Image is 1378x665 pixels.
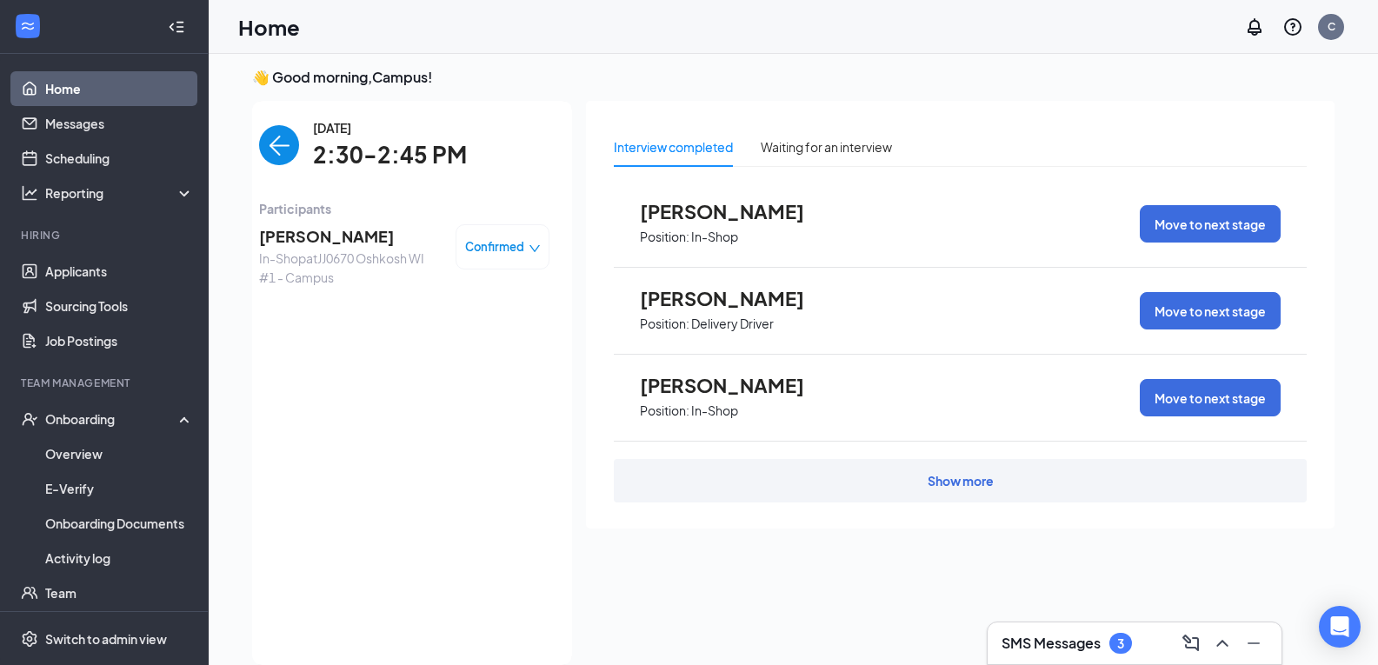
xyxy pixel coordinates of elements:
span: [PERSON_NAME] [259,224,442,249]
h3: 👋 Good morning, Campus ! [252,68,1335,87]
svg: Analysis [21,184,38,202]
svg: ComposeMessage [1181,633,1202,654]
svg: Settings [21,630,38,648]
div: Team Management [21,376,190,390]
span: Participants [259,199,549,218]
a: Home [45,71,194,106]
span: down [529,243,541,255]
button: Move to next stage [1140,292,1281,329]
button: Move to next stage [1140,379,1281,416]
span: [PERSON_NAME] [640,200,831,223]
svg: QuestionInfo [1282,17,1303,37]
h1: Home [238,12,300,42]
a: E-Verify [45,471,194,506]
div: Hiring [21,228,190,243]
a: Activity log [45,541,194,575]
p: Delivery Driver [691,316,774,332]
span: [PERSON_NAME] [640,374,831,396]
a: Messages [45,106,194,141]
h3: SMS Messages [1002,634,1101,653]
a: Sourcing Tools [45,289,194,323]
a: Job Postings [45,323,194,358]
svg: UserCheck [21,410,38,428]
svg: Notifications [1244,17,1265,37]
button: Minimize [1240,629,1268,657]
a: Onboarding Documents [45,506,194,541]
div: Open Intercom Messenger [1319,606,1361,648]
button: Move to next stage [1140,205,1281,243]
span: 2:30-2:45 PM [313,137,467,173]
a: Applicants [45,254,194,289]
a: Scheduling [45,141,194,176]
svg: WorkstreamLogo [19,17,37,35]
svg: ChevronUp [1212,633,1233,654]
div: Waiting for an interview [761,137,892,156]
p: In-Shop [691,229,738,245]
div: C [1328,19,1335,34]
p: Position: [640,316,689,332]
span: Confirmed [465,238,524,256]
p: In-Shop [691,402,738,419]
div: Switch to admin view [45,630,167,648]
span: In-Shop at JJ0670 Oshkosh WI #1 - Campus [259,249,442,287]
button: ComposeMessage [1177,629,1205,657]
span: [PERSON_NAME] [640,287,831,309]
button: ChevronUp [1208,629,1236,657]
span: [DATE] [313,118,467,137]
div: 3 [1117,636,1124,651]
div: Onboarding [45,410,179,428]
p: Position: [640,402,689,419]
svg: Collapse [168,18,185,36]
div: Interview completed [614,137,733,156]
a: Overview [45,436,194,471]
div: Show more [928,472,994,489]
a: Team [45,575,194,610]
div: Reporting [45,184,195,202]
svg: Minimize [1243,633,1264,654]
button: back-button [259,125,299,165]
p: Position: [640,229,689,245]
